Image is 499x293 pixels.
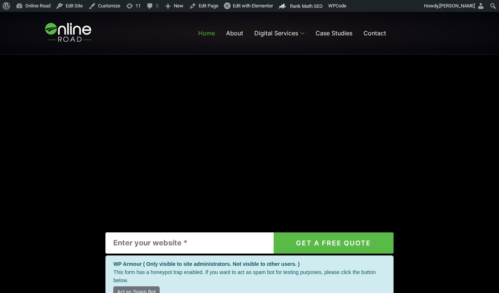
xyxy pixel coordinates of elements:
a: Case Studies [310,18,358,48]
a: Digital Services [249,18,310,48]
button: GET A FREE QUOTE [274,232,394,254]
input: Enter your website * [105,232,273,254]
a: Contact [358,18,392,48]
strong: WP Armour ( Only visible to site administrators. Not visible to other users. ) [113,261,300,267]
span: [PERSON_NAME] [439,3,475,9]
span: Edit with Elementor [233,3,273,9]
span: Rank Math SEO [290,3,323,9]
a: About [221,18,249,48]
a: Home [193,18,221,48]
